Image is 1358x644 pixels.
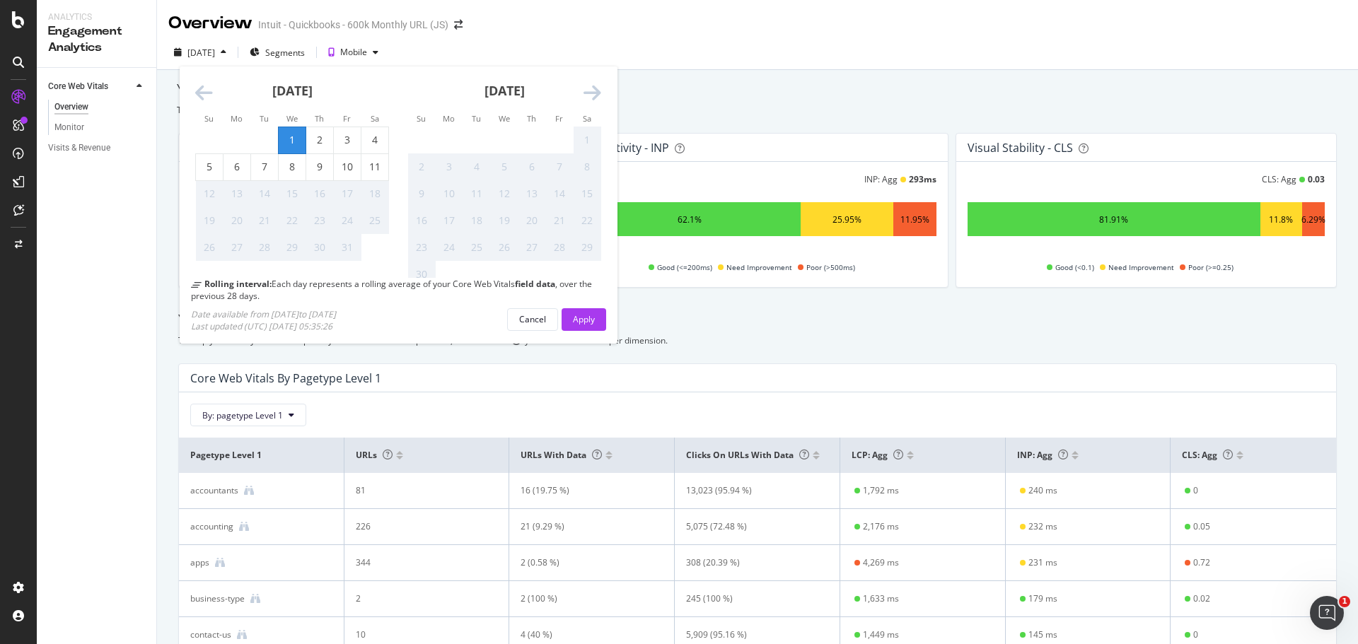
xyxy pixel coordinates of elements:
div: 245 (100 %) [686,592,814,605]
div: 6 [224,160,250,174]
td: Not available. Wednesday, October 29, 2025 [279,234,306,261]
div: 18 [463,213,490,228]
div: 27 [224,240,250,254]
td: Not available. Thursday, November 13, 2025 [518,180,546,207]
div: Visual Stability - CLS [968,141,1073,155]
small: Tu [260,113,269,124]
span: Poor (>=0.25) [1188,259,1234,276]
div: 1 [279,133,306,147]
div: 0 [1193,484,1198,497]
td: Not available. Monday, October 20, 2025 [224,207,251,234]
td: Not available. Sunday, November 9, 2025 [408,180,436,207]
div: 0.03 [1308,173,1325,185]
td: Not available. Tuesday, October 14, 2025 [251,180,279,207]
div: 29 [574,240,600,254]
div: 1,449 ms [863,628,899,641]
div: 145 ms [1028,628,1057,641]
span: URLs with data [521,449,602,461]
small: Tu [472,113,481,124]
div: 5,909 (95.16 %) [686,628,814,641]
small: Fr [555,113,563,124]
td: Not available. Thursday, October 23, 2025 [306,207,334,234]
b: Rolling interval: [204,278,272,290]
td: Not available. Thursday, November 27, 2025 [518,234,546,261]
small: Mo [231,113,243,124]
div: 2 (0.58 %) [521,556,649,569]
div: 26 [491,240,518,254]
div: Analytics [48,11,145,23]
div: 30 [408,267,435,281]
div: Mobile [340,48,367,57]
td: Thursday, October 9, 2025 [306,153,334,180]
button: Mobile [323,41,384,64]
td: Not available. Wednesday, October 22, 2025 [279,207,306,234]
div: accounting [190,520,233,533]
small: Th [527,113,536,124]
div: 8 [279,160,306,174]
div: 28 [546,240,573,254]
div: 22 [279,213,306,228]
div: 344 [356,556,484,569]
button: Cancel [507,308,558,331]
div: 232 ms [1028,520,1057,533]
div: 23 [408,240,435,254]
div: accountants [190,484,238,497]
span: URLs [356,449,393,461]
div: 22 [574,213,600,228]
div: 0.02 [1193,592,1210,605]
div: 308 (20.39 %) [686,556,814,569]
td: Selected. Wednesday, October 1, 2025 [279,127,306,153]
div: 1,633 ms [863,592,899,605]
td: Not available. Sunday, October 12, 2025 [196,180,224,207]
small: We [286,113,298,124]
div: 17 [334,187,361,201]
td: Friday, October 10, 2025 [334,153,361,180]
td: Not available. Monday, November 10, 2025 [436,180,463,207]
div: 9 [408,187,435,201]
a: Overview [54,100,146,115]
div: 6 [518,160,545,174]
div: 2 [408,160,435,174]
div: Your performance by dimension [178,310,1337,329]
span: Good (<=200ms) [657,259,712,276]
span: Clicks on URLs with data [686,449,809,461]
td: Not available. Sunday, November 16, 2025 [408,207,436,234]
div: 21 (9.29 %) [521,520,649,533]
div: 1,792 ms [863,484,899,497]
td: Not available. Saturday, October 18, 2025 [361,180,389,207]
div: 3 [436,160,463,174]
span: Poor (>500ms) [806,259,855,276]
td: Not available. Tuesday, November 18, 2025 [463,207,491,234]
div: 62.1% [678,213,702,226]
small: Sa [371,113,379,124]
div: contact-us [190,628,231,641]
small: Th [315,113,324,124]
div: 2 (100 %) [521,592,649,605]
td: Not available. Wednesday, November 12, 2025 [491,180,518,207]
td: Not available. Tuesday, November 11, 2025 [463,180,491,207]
div: 4,269 ms [863,556,899,569]
button: Segments [244,41,311,64]
div: Calendar [180,66,617,278]
button: Apply [562,308,606,331]
div: 7 [251,160,278,174]
div: 25 [463,240,490,254]
td: Not available. Thursday, October 16, 2025 [306,180,334,207]
div: 16 [306,187,333,201]
div: 3 [334,133,361,147]
td: Not available. Friday, October 31, 2025 [334,234,361,261]
div: 5 [196,160,223,174]
div: 16 [408,213,435,228]
div: 0.72 [1193,556,1210,569]
span: CLS: Agg [1182,449,1233,461]
td: Not available. Wednesday, October 15, 2025 [279,180,306,207]
td: Not available. Friday, November 7, 2025 [546,153,574,180]
span: Need Improvement [726,259,792,276]
div: 293 ms [909,173,936,185]
div: Monitor [54,120,84,135]
td: Saturday, October 4, 2025 [361,127,389,153]
div: 18 [361,187,388,201]
small: We [499,113,510,124]
div: Move backward to switch to the previous month. [195,83,213,103]
strong: [DATE] [272,82,313,99]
